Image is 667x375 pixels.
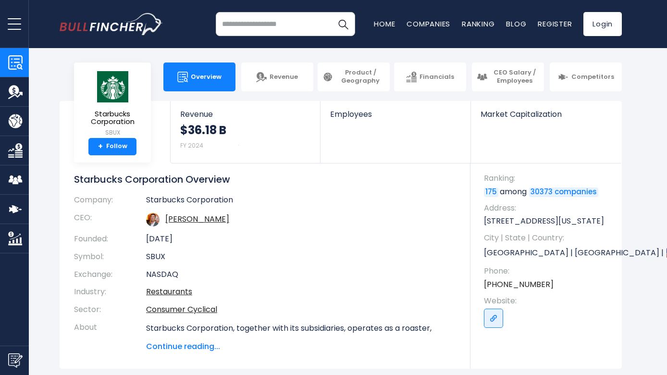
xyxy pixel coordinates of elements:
td: SBUX [146,248,456,266]
a: Overview [163,62,235,91]
span: Financials [420,73,454,81]
a: Home [374,19,395,29]
th: Industry: [74,283,146,301]
img: brian-niccol.jpg [146,213,160,226]
span: Revenue [270,73,298,81]
h1: Starbucks Corporation Overview [74,173,456,186]
a: Restaurants [146,286,192,297]
a: ceo [165,213,229,225]
td: Starbucks Corporation [146,195,456,209]
a: Revenue $36.18 B FY 2024 [171,101,320,163]
span: Continue reading... [146,341,456,352]
th: Sector: [74,301,146,319]
span: City | State | Country: [484,233,612,243]
button: Search [331,12,355,36]
strong: $36.18 B [180,123,226,137]
strong: + [98,142,103,151]
a: Revenue [241,62,313,91]
small: FY 2024 [180,141,203,150]
a: 30373 companies [529,187,598,197]
p: [GEOGRAPHIC_DATA] | [GEOGRAPHIC_DATA] | US [484,246,612,260]
th: Exchange: [74,266,146,284]
a: 175 [484,187,498,197]
span: Employees [330,110,460,119]
span: Product / Geography [336,69,385,85]
th: Symbol: [74,248,146,266]
span: Website: [484,296,612,306]
td: [DATE] [146,230,456,248]
th: CEO: [74,209,146,230]
a: Go to link [484,309,503,328]
a: Product / Geography [318,62,390,91]
span: CEO Salary / Employees [490,69,539,85]
a: Consumer Cyclical [146,304,217,315]
a: Ranking [462,19,494,29]
span: Revenue [180,110,310,119]
td: NASDAQ [146,266,456,284]
a: [PHONE_NUMBER] [484,279,554,290]
span: Overview [191,73,222,81]
small: SBUX [82,128,143,137]
span: Starbucks Corporation [82,110,143,126]
a: Employees [321,101,470,135]
a: Financials [394,62,466,91]
span: Phone: [484,266,612,276]
span: Market Capitalization [481,110,611,119]
span: Ranking: [484,173,612,184]
p: [STREET_ADDRESS][US_STATE] [484,216,612,226]
th: Company: [74,195,146,209]
a: CEO Salary / Employees [472,62,544,91]
a: Starbucks Corporation SBUX [81,70,144,138]
p: among [484,187,612,197]
a: Login [583,12,622,36]
a: Blog [506,19,526,29]
span: Address: [484,203,612,213]
a: +Follow [88,138,136,155]
a: Register [538,19,572,29]
th: Founded: [74,230,146,248]
a: Go to homepage [60,13,163,35]
a: Companies [407,19,450,29]
th: About [74,319,146,352]
a: Competitors [550,62,622,91]
img: bullfincher logo [60,13,163,35]
span: Competitors [571,73,614,81]
a: Market Capitalization [471,101,621,135]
